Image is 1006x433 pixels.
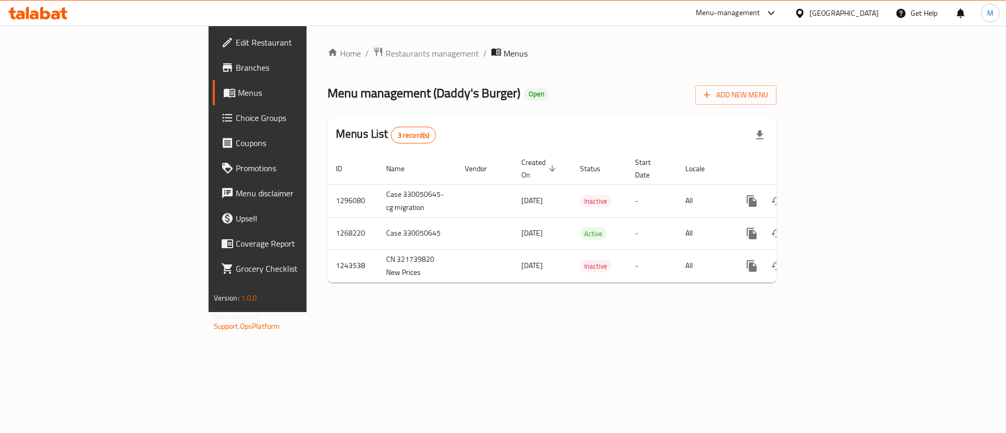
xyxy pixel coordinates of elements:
[213,130,377,156] a: Coupons
[627,184,677,217] td: -
[373,47,479,60] a: Restaurants management
[521,194,543,207] span: [DATE]
[214,319,280,333] a: Support.OpsPlatform
[635,156,664,181] span: Start Date
[214,309,262,323] span: Get support on:
[213,256,377,281] a: Grocery Checklist
[524,90,549,98] span: Open
[764,188,790,214] button: Change Status
[241,291,257,305] span: 1.0.0
[378,217,456,249] td: Case 330050645
[483,47,487,60] li: /
[386,47,479,60] span: Restaurants management
[465,162,500,175] span: Vendor
[236,237,368,250] span: Coverage Report
[336,126,436,143] h2: Menus List
[739,221,764,246] button: more
[731,153,848,185] th: Actions
[236,212,368,225] span: Upsell
[327,47,777,60] nav: breadcrumb
[336,162,356,175] span: ID
[677,217,731,249] td: All
[378,249,456,282] td: CN 321739820 New Prices
[521,259,543,272] span: [DATE]
[213,206,377,231] a: Upsell
[236,61,368,74] span: Branches
[213,181,377,206] a: Menu disclaimer
[327,153,848,283] table: enhanced table
[327,81,520,105] span: Menu management ( Daddy's Burger )
[580,195,611,207] span: Inactive
[213,80,377,105] a: Menus
[739,253,764,279] button: more
[987,7,993,19] span: M
[378,184,456,217] td: Case 330050645-cg migration
[213,231,377,256] a: Coverage Report
[580,228,607,240] span: Active
[504,47,528,60] span: Menus
[238,86,368,99] span: Menus
[236,137,368,149] span: Coupons
[580,162,614,175] span: Status
[236,112,368,124] span: Choice Groups
[524,88,549,101] div: Open
[695,85,777,105] button: Add New Menu
[236,36,368,49] span: Edit Restaurant
[521,156,559,181] span: Created On
[764,221,790,246] button: Change Status
[213,30,377,55] a: Edit Restaurant
[236,162,368,174] span: Promotions
[391,130,436,140] span: 3 record(s)
[214,291,239,305] span: Version:
[739,188,764,214] button: more
[627,249,677,282] td: -
[696,7,760,19] div: Menu-management
[627,217,677,249] td: -
[213,55,377,80] a: Branches
[580,227,607,240] div: Active
[747,123,772,148] div: Export file
[386,162,418,175] span: Name
[236,187,368,199] span: Menu disclaimer
[213,105,377,130] a: Choice Groups
[236,262,368,275] span: Grocery Checklist
[521,226,543,240] span: [DATE]
[810,7,879,19] div: [GEOGRAPHIC_DATA]
[704,88,768,102] span: Add New Menu
[677,184,731,217] td: All
[677,249,731,282] td: All
[213,156,377,181] a: Promotions
[764,253,790,279] button: Change Status
[580,260,611,272] span: Inactive
[685,162,718,175] span: Locale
